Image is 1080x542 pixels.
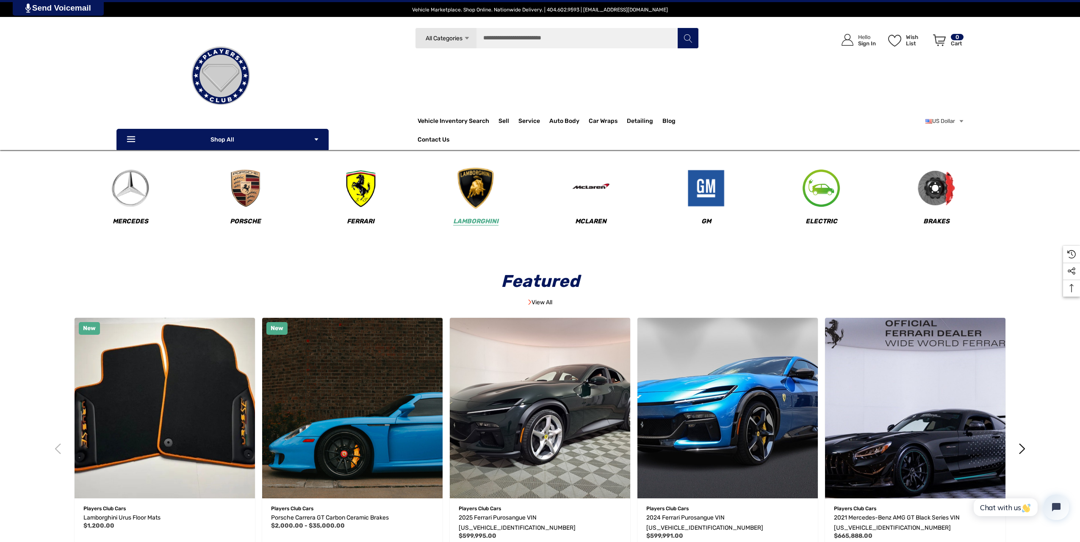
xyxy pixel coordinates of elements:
[528,299,532,305] img: Image Banner
[884,25,929,55] a: Wish List Wish List
[83,522,114,529] span: $1,200.00
[459,514,576,531] span: 2025 Ferrari Purosangue VIN [US_VEHICLE_IDENTIFICATION_NUMBER]
[549,117,579,127] span: Auto Body
[528,299,552,306] a: View All
[518,113,549,130] a: Service
[113,217,148,225] span: Mercedes
[572,169,610,207] img: Image Device
[498,113,518,130] a: Sell
[1011,437,1034,461] button: Go to slide 2 of 3
[83,514,161,521] span: Lamborghini Urus Floor Mats
[858,40,876,47] p: Sign In
[802,169,840,207] img: Image Device
[589,117,618,127] span: Car Wraps
[47,437,70,461] button: Go to slide 3 of 3
[271,513,434,523] a: Porsche Carrera GT Carbon Ceramic Brakes,Price range from $2,000.00 to $35,000.00
[126,135,138,145] svg: Icon Line
[834,532,872,539] span: $665,888.00
[649,169,763,236] a: Image Device GM
[806,217,837,225] span: Electric
[951,34,964,40] p: 0
[450,318,630,498] img: For Sale: 2025 Ferrari Purosangue VIN ZSG06VTA9S0319580
[188,169,302,236] a: Image Device Porsche
[575,217,606,225] span: McLaren
[83,513,246,523] a: Lamborghini Urus Floor Mats,$1,200.00
[271,503,434,514] p: Players Club Cars
[262,318,443,498] a: Porsche Carrera GT Carbon Ceramic Brakes,Price range from $2,000.00 to $35,000.00
[646,513,809,533] a: 2024 Ferrari Purosangue VIN ZFF06VTA8P0295621,$599,991.00
[313,136,319,142] svg: Icon Arrow Down
[842,34,853,46] svg: Icon User Account
[677,28,698,49] button: Search
[646,503,809,514] p: Players Club Cars
[834,513,997,533] a: 2021 Mercedes-Benz AMG GT Black Series VIN W1KYJ8BA6MA041856,$665,888.00
[116,129,329,150] p: Shop All
[929,25,964,58] a: Cart with 0 items
[262,318,443,498] img: Porsche Carrera GT Carbon Ceramic Brakes
[418,117,489,127] a: Vehicle Inventory Search
[455,167,497,209] img: Image Device
[1067,250,1076,258] svg: Recently Viewed
[627,113,662,130] a: Detailing
[418,136,449,145] a: Contact Us
[888,35,901,47] svg: Wish List
[304,169,418,236] a: Image Device Ferrari
[342,169,380,207] img: Image Device
[923,217,950,225] span: Brakes
[111,169,150,207] img: Image Device
[701,217,711,225] span: GM
[83,325,96,332] span: New
[917,169,955,207] img: Image Device
[662,117,676,127] a: Blog
[518,117,540,127] span: Service
[1063,284,1080,292] svg: Top
[464,35,470,42] svg: Icon Arrow Down
[925,113,964,130] a: USD
[764,169,878,236] a: Image Device Electric
[832,25,880,55] a: Sign in
[75,318,255,498] a: Lamborghini Urus Floor Mats,$1,200.00
[964,487,1076,527] iframe: Tidio Chat
[227,169,265,207] img: Image Device
[637,318,818,498] img: For Sale: 2024 Ferrari Purosangue VIN ZFF06VTA8P0295621
[453,217,498,225] span: Lamborghini
[271,514,389,521] span: Porsche Carrera GT Carbon Ceramic Brakes
[589,113,627,130] a: Car Wraps
[25,3,31,13] img: PjwhLS0gR2VuZXJhdG9yOiBHcmF2aXQuaW8gLS0+PHN2ZyB4bWxucz0iaHR0cDovL3d3dy53My5vcmcvMjAwMC9zdmciIHhtb...
[834,514,960,531] span: 2021 Mercedes-Benz AMG GT Black Series VIN [US_VEHICLE_IDENTIFICATION_NUMBER]
[415,28,476,49] a: All Categories Icon Arrow Down Icon Arrow Up
[230,217,261,225] span: Porsche
[906,34,928,47] p: Wish List
[646,532,683,539] span: $599,991.00
[450,318,630,498] a: 2025 Ferrari Purosangue VIN ZSG06VTA9S0319580,$599,995.00
[459,532,496,539] span: $599,995.00
[834,503,997,514] p: Players Club Cars
[75,318,255,498] img: Lamborghini Urus Floor Mats For Sale
[1067,267,1076,275] svg: Social Media
[858,34,876,40] p: Hello
[498,117,509,127] span: Sell
[459,503,621,514] p: Players Club Cars
[825,318,1005,498] img: For Sale: 2021 Mercedes-Benz AMG GT Black Series VIN W1KYJ8BA6MA041856
[178,33,263,118] img: Players Club | Cars For Sale
[74,169,188,236] a: Image Device Mercedes
[83,503,246,514] p: Players Club Cars
[495,271,585,291] span: Featured
[347,217,374,225] span: Ferrari
[459,513,621,533] a: 2025 Ferrari Purosangue VIN ZSG06VTA9S0319580,$599,995.00
[646,514,763,531] span: 2024 Ferrari Purosangue VIN [US_VEHICLE_IDENTIFICATION_NUMBER]
[419,169,533,236] a: Image Device Lamborghini
[425,35,462,42] span: All Categories
[687,169,725,207] img: Image Device
[271,522,345,529] span: $2,000.00 - $35,000.00
[534,169,648,236] a: Image Device McLaren
[271,325,283,332] span: New
[951,40,964,47] p: Cart
[627,117,653,127] span: Detailing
